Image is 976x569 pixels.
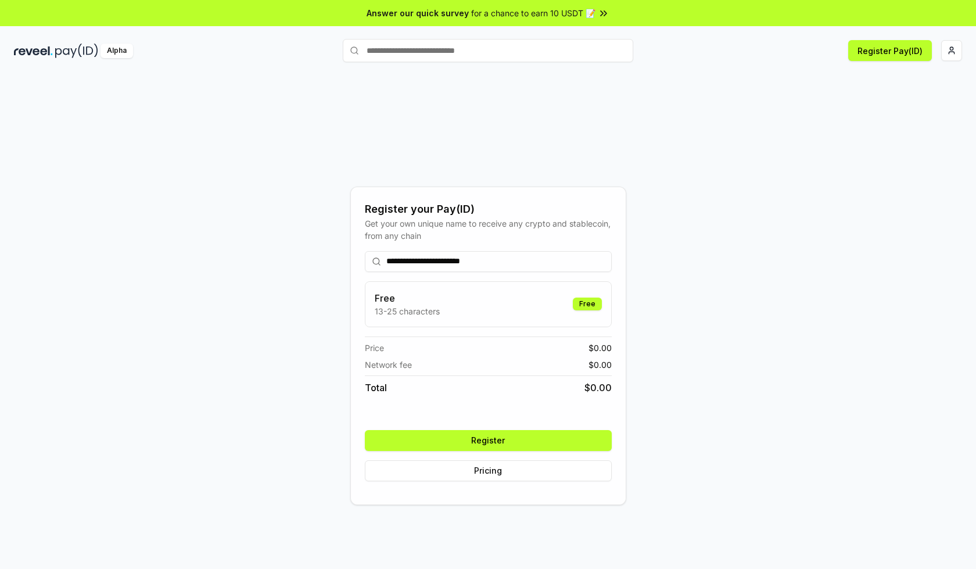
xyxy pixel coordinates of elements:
span: $ 0.00 [589,359,612,371]
div: Get your own unique name to receive any crypto and stablecoin, from any chain [365,217,612,242]
span: Network fee [365,359,412,371]
p: 13-25 characters [375,305,440,317]
span: Answer our quick survey [367,7,469,19]
h3: Free [375,291,440,305]
img: reveel_dark [14,44,53,58]
span: Total [365,381,387,395]
span: for a chance to earn 10 USDT 📝 [471,7,595,19]
button: Pricing [365,460,612,481]
div: Free [573,298,602,310]
span: $ 0.00 [589,342,612,354]
div: Register your Pay(ID) [365,201,612,217]
button: Register [365,430,612,451]
span: $ 0.00 [584,381,612,395]
button: Register Pay(ID) [848,40,932,61]
span: Price [365,342,384,354]
img: pay_id [55,44,98,58]
div: Alpha [101,44,133,58]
